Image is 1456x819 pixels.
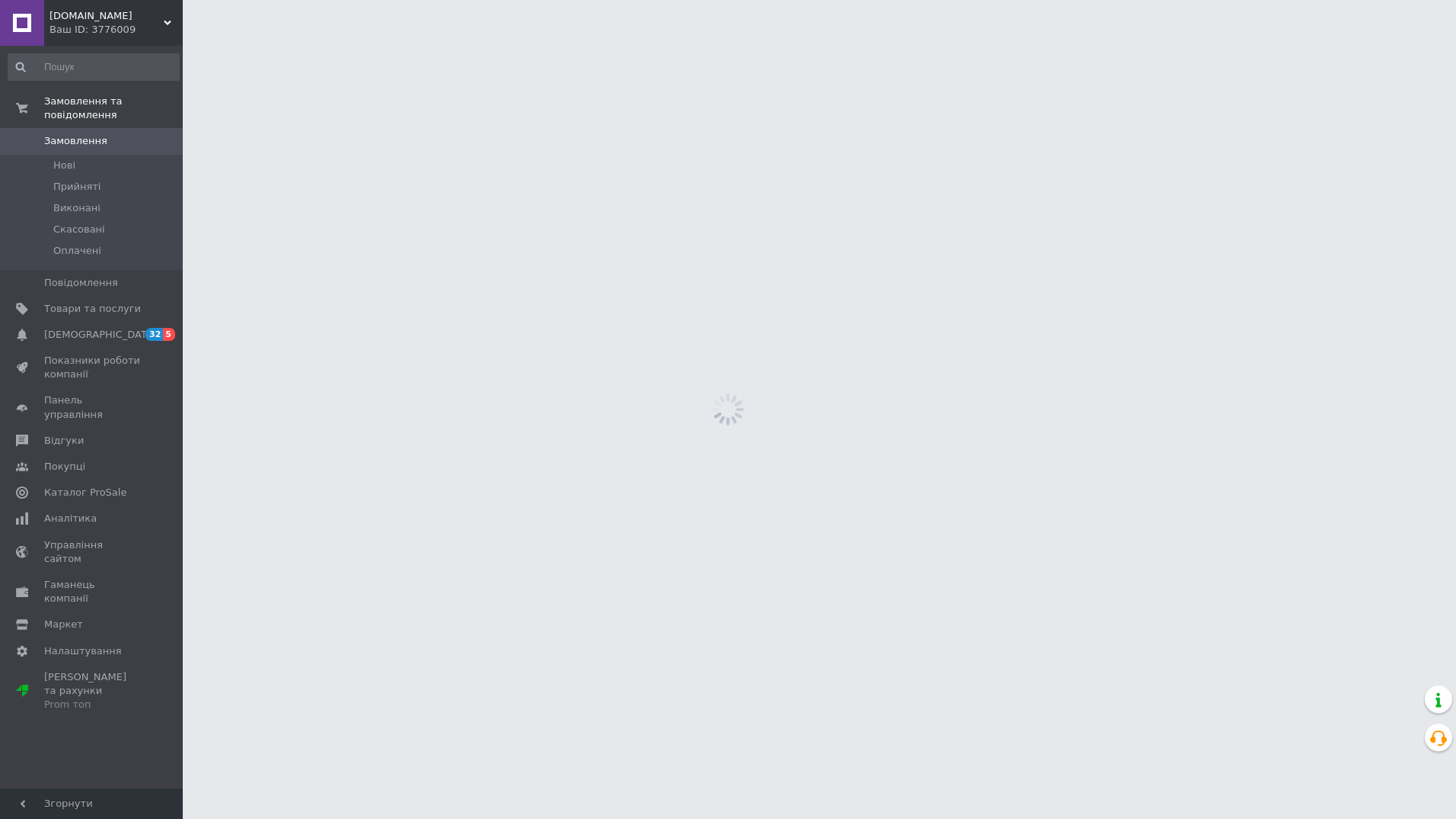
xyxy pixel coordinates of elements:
span: Відгуки [44,434,84,448]
span: Повідомлення [44,276,118,290]
span: Замовлення та повідомлення [44,95,183,122]
span: Управління сайтом [44,538,141,566]
span: Покупці [44,460,85,474]
span: Оплачені [53,244,101,258]
span: keter.prom.ua [49,9,164,23]
span: Каталог ProSale [44,486,126,499]
input: Пошук [8,53,180,81]
span: 32 [145,328,163,341]
span: [DEMOGRAPHIC_DATA] [44,328,157,342]
span: 5 [163,328,175,341]
span: Замовлення [44,134,107,148]
div: Ваш ID: 3776009 [49,23,183,37]
span: Скасовані [53,223,105,236]
span: Виконані [53,201,101,215]
span: Аналітика [44,512,97,525]
span: Нові [53,159,75,172]
span: Налаштування [44,644,122,658]
span: Показники роботи компанії [44,354,141,381]
span: Панель управління [44,393,141,421]
span: Маркет [44,618,83,631]
span: Гаманець компанії [44,578,141,605]
span: Прийняті [53,180,101,194]
div: Prom топ [44,698,141,711]
span: [PERSON_NAME] та рахунки [44,670,141,712]
span: Товари та послуги [44,302,141,316]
